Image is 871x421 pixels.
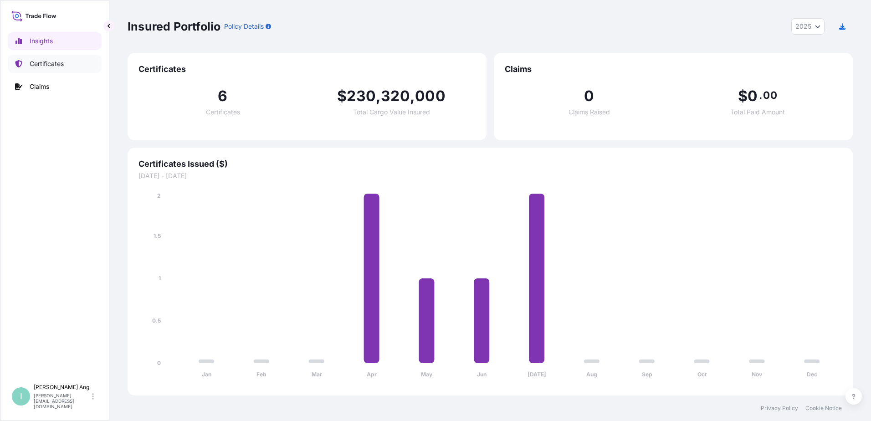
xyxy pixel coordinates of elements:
[807,371,817,378] tspan: Dec
[586,371,597,378] tspan: Aug
[415,89,446,103] span: 000
[748,89,758,103] span: 0
[152,317,161,324] tspan: 0.5
[157,192,161,199] tspan: 2
[154,232,161,239] tspan: 1.5
[505,64,842,75] span: Claims
[763,92,777,99] span: 00
[34,384,90,391] p: [PERSON_NAME] Ang
[642,371,652,378] tspan: Sep
[256,371,266,378] tspan: Feb
[159,275,161,282] tspan: 1
[697,371,707,378] tspan: Oct
[410,89,415,103] span: ,
[367,371,377,378] tspan: Apr
[805,405,842,412] a: Cookie Notice
[138,171,842,180] span: [DATE] - [DATE]
[569,109,610,115] span: Claims Raised
[730,109,785,115] span: Total Paid Amount
[224,22,264,31] p: Policy Details
[30,59,64,68] p: Certificates
[138,64,476,75] span: Certificates
[376,89,381,103] span: ,
[30,36,53,46] p: Insights
[795,22,811,31] span: 2025
[312,371,322,378] tspan: Mar
[759,92,762,99] span: .
[8,55,102,73] a: Certificates
[353,109,430,115] span: Total Cargo Value Insured
[752,371,763,378] tspan: Nov
[761,405,798,412] a: Privacy Policy
[157,359,161,366] tspan: 0
[30,82,49,91] p: Claims
[421,371,433,378] tspan: May
[202,371,211,378] tspan: Jan
[791,18,825,35] button: Year Selector
[337,89,347,103] span: $
[584,89,594,103] span: 0
[381,89,410,103] span: 320
[206,109,240,115] span: Certificates
[347,89,376,103] span: 230
[8,77,102,96] a: Claims
[138,159,842,169] span: Certificates Issued ($)
[128,19,220,34] p: Insured Portfolio
[738,89,748,103] span: $
[477,371,487,378] tspan: Jun
[8,32,102,50] a: Insights
[20,392,22,401] span: I
[218,89,227,103] span: 6
[34,393,90,409] p: [PERSON_NAME][EMAIL_ADDRESS][DOMAIN_NAME]
[528,371,546,378] tspan: [DATE]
